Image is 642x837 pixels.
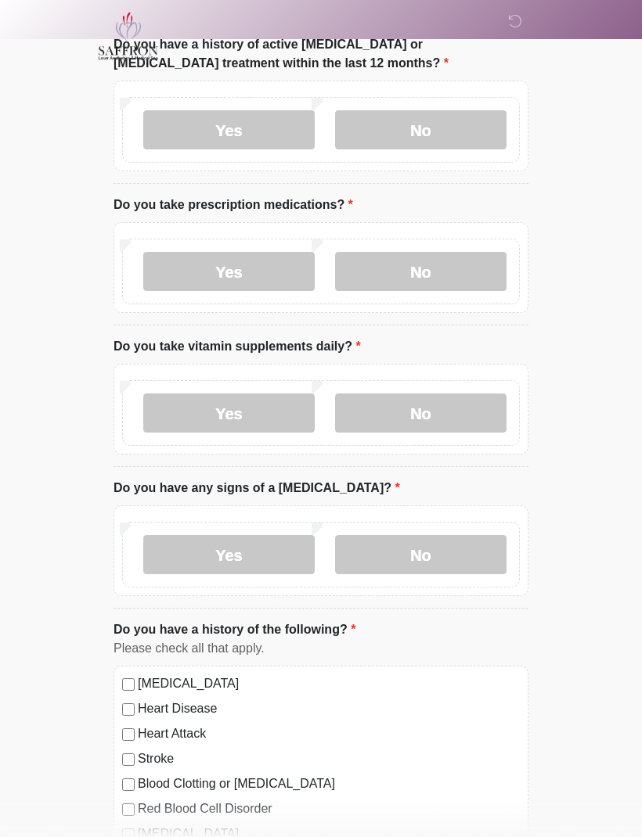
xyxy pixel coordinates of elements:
[138,774,520,793] label: Blood Clotting or [MEDICAL_DATA]
[143,535,315,574] label: Yes
[114,337,361,356] label: Do you take vitamin supplements daily?
[335,252,507,291] label: No
[122,678,135,691] input: [MEDICAL_DATA]
[335,393,507,433] label: No
[138,724,520,743] label: Heart Attack
[114,620,355,639] label: Do you have a history of the following?
[114,479,400,498] label: Do you have any signs of a [MEDICAL_DATA]?
[143,252,315,291] label: Yes
[114,639,528,658] div: Please check all that apply.
[143,110,315,149] label: Yes
[138,749,520,768] label: Stroke
[122,753,135,766] input: Stroke
[122,778,135,791] input: Blood Clotting or [MEDICAL_DATA]
[143,393,315,433] label: Yes
[114,196,353,214] label: Do you take prescription medications?
[138,674,520,693] label: [MEDICAL_DATA]
[138,699,520,718] label: Heart Disease
[335,535,507,574] label: No
[122,703,135,716] input: Heart Disease
[138,799,520,818] label: Red Blood Cell Disorder
[98,12,159,60] img: Saffron Laser Aesthetics and Medical Spa Logo
[122,728,135,741] input: Heart Attack
[335,110,507,149] label: No
[122,803,135,816] input: Red Blood Cell Disorder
